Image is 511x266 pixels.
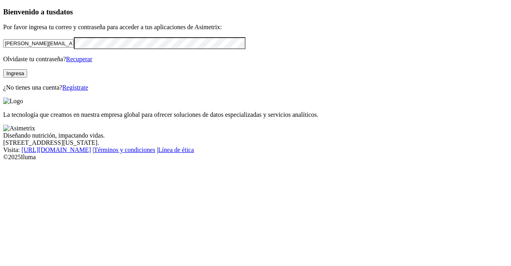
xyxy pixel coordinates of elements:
img: Logo [3,98,23,105]
p: La tecnología que creamos en nuestra empresa global para ofrecer soluciones de datos especializad... [3,111,508,118]
input: Tu correo [3,39,74,48]
p: Olvidaste tu contraseña? [3,56,508,63]
a: Recuperar [66,56,92,62]
img: Asimetrix [3,125,35,132]
a: [URL][DOMAIN_NAME] [22,146,91,153]
div: Diseñando nutrición, impactando vidas. [3,132,508,139]
a: Línea de ética [158,146,194,153]
a: Términos y condiciones [94,146,155,153]
div: Visita : | | [3,146,508,154]
a: Regístrate [62,84,88,91]
div: © 2025 Iluma [3,154,508,161]
div: [STREET_ADDRESS][US_STATE]. [3,139,508,146]
span: datos [56,8,73,16]
h3: Bienvenido a tus [3,8,508,16]
p: ¿No tienes una cuenta? [3,84,508,91]
button: Ingresa [3,69,27,78]
p: Por favor ingresa tu correo y contraseña para acceder a tus aplicaciones de Asimetrix: [3,24,508,31]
